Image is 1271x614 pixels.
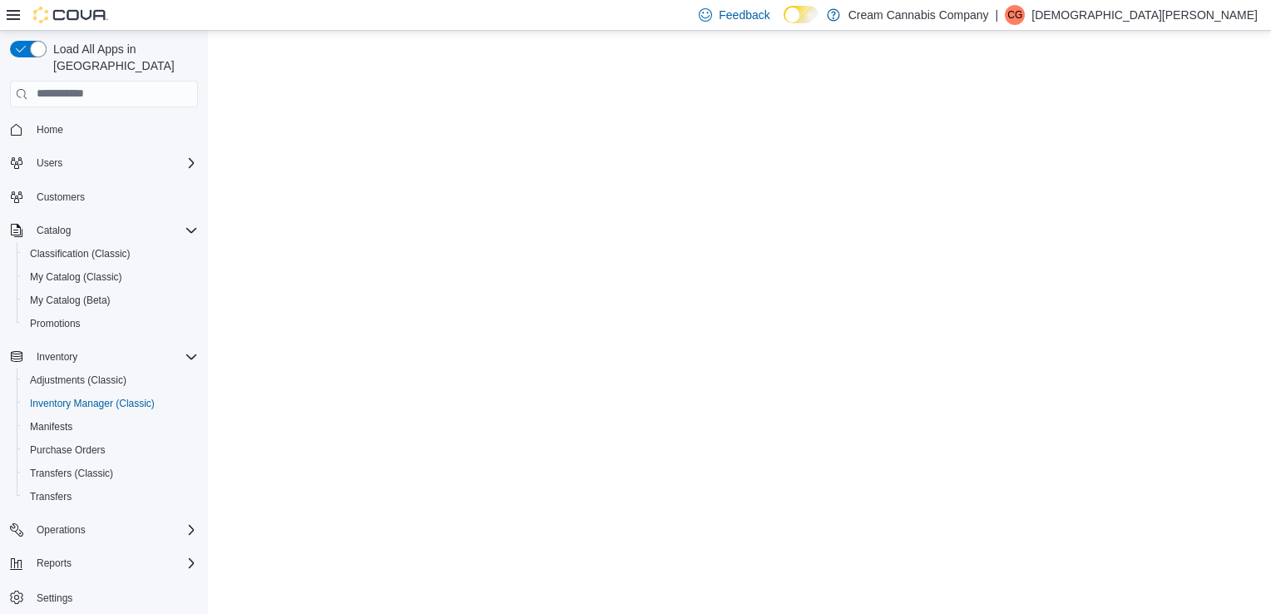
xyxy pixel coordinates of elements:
[30,587,198,607] span: Settings
[3,185,205,209] button: Customers
[23,370,198,390] span: Adjustments (Classic)
[23,314,87,334] a: Promotions
[23,440,198,460] span: Purchase Orders
[37,224,71,237] span: Catalog
[17,438,205,462] button: Purchase Orders
[30,347,84,367] button: Inventory
[23,290,198,310] span: My Catalog (Beta)
[23,417,79,437] a: Manifests
[23,267,129,287] a: My Catalog (Classic)
[30,119,198,140] span: Home
[23,314,198,334] span: Promotions
[30,490,72,503] span: Transfers
[30,270,122,284] span: My Catalog (Classic)
[37,557,72,570] span: Reports
[37,592,72,605] span: Settings
[23,440,112,460] a: Purchase Orders
[784,23,784,24] span: Dark Mode
[30,520,92,540] button: Operations
[37,350,77,364] span: Inventory
[30,520,198,540] span: Operations
[1031,5,1258,25] p: [DEMOGRAPHIC_DATA][PERSON_NAME]
[23,463,198,483] span: Transfers (Classic)
[33,7,108,23] img: Cova
[23,267,198,287] span: My Catalog (Classic)
[30,443,106,457] span: Purchase Orders
[30,553,78,573] button: Reports
[30,588,79,608] a: Settings
[719,7,769,23] span: Feedback
[37,523,86,537] span: Operations
[23,487,78,507] a: Transfers
[1005,5,1025,25] div: Christian Gallagher
[30,553,198,573] span: Reports
[30,420,72,433] span: Manifests
[30,120,70,140] a: Home
[17,312,205,335] button: Promotions
[3,585,205,609] button: Settings
[996,5,999,25] p: |
[23,487,198,507] span: Transfers
[3,518,205,542] button: Operations
[30,247,131,260] span: Classification (Classic)
[30,347,198,367] span: Inventory
[3,345,205,369] button: Inventory
[23,370,133,390] a: Adjustments (Classic)
[17,369,205,392] button: Adjustments (Classic)
[3,117,205,141] button: Home
[23,417,198,437] span: Manifests
[30,187,91,207] a: Customers
[17,462,205,485] button: Transfers (Classic)
[23,290,117,310] a: My Catalog (Beta)
[848,5,989,25] p: Cream Cannabis Company
[17,485,205,508] button: Transfers
[17,415,205,438] button: Manifests
[37,123,63,136] span: Home
[23,394,198,413] span: Inventory Manager (Classic)
[37,191,85,204] span: Customers
[17,392,205,415] button: Inventory Manager (Classic)
[23,244,198,264] span: Classification (Classic)
[37,156,62,170] span: Users
[30,397,155,410] span: Inventory Manager (Classic)
[30,153,198,173] span: Users
[23,463,120,483] a: Transfers (Classic)
[17,289,205,312] button: My Catalog (Beta)
[23,244,137,264] a: Classification (Classic)
[1007,5,1022,25] span: CG
[30,186,198,207] span: Customers
[3,219,205,242] button: Catalog
[17,265,205,289] button: My Catalog (Classic)
[30,153,69,173] button: Users
[30,374,126,387] span: Adjustments (Classic)
[30,467,113,480] span: Transfers (Classic)
[784,6,818,23] input: Dark Mode
[30,294,111,307] span: My Catalog (Beta)
[3,151,205,175] button: Users
[17,242,205,265] button: Classification (Classic)
[30,220,77,240] button: Catalog
[3,552,205,575] button: Reports
[23,394,161,413] a: Inventory Manager (Classic)
[30,220,198,240] span: Catalog
[47,41,198,74] span: Load All Apps in [GEOGRAPHIC_DATA]
[30,317,81,330] span: Promotions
